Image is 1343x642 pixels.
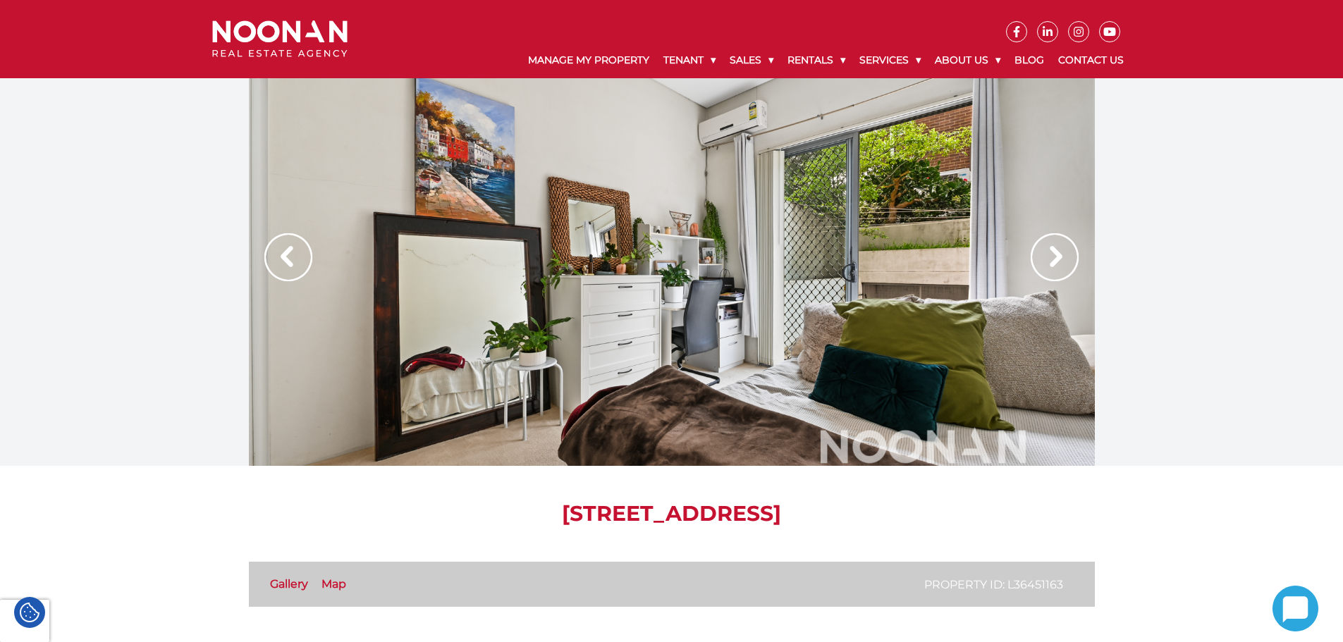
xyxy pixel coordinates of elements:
[723,42,780,78] a: Sales
[1007,42,1051,78] a: Blog
[928,42,1007,78] a: About Us
[780,42,852,78] a: Rentals
[1051,42,1131,78] a: Contact Us
[212,20,348,58] img: Noonan Real Estate Agency
[924,576,1063,593] p: Property ID: L36451163
[656,42,723,78] a: Tenant
[852,42,928,78] a: Services
[249,501,1095,526] h1: [STREET_ADDRESS]
[14,597,45,628] div: Cookie Settings
[321,577,346,591] a: Map
[270,577,308,591] a: Gallery
[264,233,312,281] img: Arrow slider
[521,42,656,78] a: Manage My Property
[1031,233,1079,281] img: Arrow slider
